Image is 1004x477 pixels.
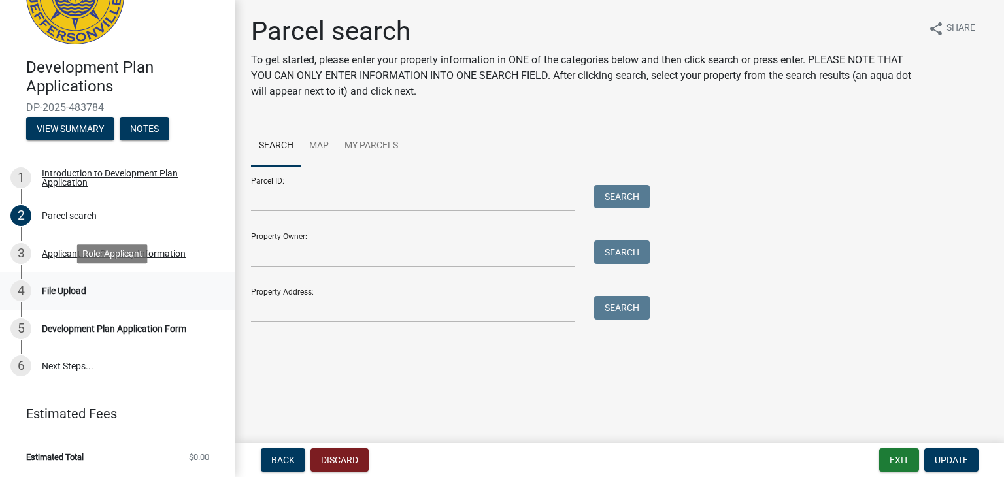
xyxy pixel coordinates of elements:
[26,58,225,96] h4: Development Plan Applications
[251,16,918,47] h1: Parcel search
[924,448,979,472] button: Update
[879,448,919,472] button: Exit
[42,286,86,295] div: File Upload
[310,448,369,472] button: Discard
[10,243,31,264] div: 3
[10,280,31,301] div: 4
[946,21,975,37] span: Share
[928,21,944,37] i: share
[935,455,968,465] span: Update
[120,124,169,135] wm-modal-confirm: Notes
[189,453,209,461] span: $0.00
[26,453,84,461] span: Estimated Total
[10,205,31,226] div: 2
[251,125,301,167] a: Search
[301,125,337,167] a: Map
[26,124,114,135] wm-modal-confirm: Summary
[10,355,31,376] div: 6
[42,249,186,258] div: Applicant and Property Information
[42,211,97,220] div: Parcel search
[251,52,918,99] p: To get started, please enter your property information in ONE of the categories below and then cl...
[271,455,295,465] span: Back
[10,167,31,188] div: 1
[918,16,986,41] button: shareShare
[337,125,406,167] a: My Parcels
[26,117,114,140] button: View Summary
[594,296,650,320] button: Search
[594,185,650,208] button: Search
[261,448,305,472] button: Back
[26,101,209,114] span: DP-2025-483784
[594,240,650,264] button: Search
[42,169,214,187] div: Introduction to Development Plan Application
[10,318,31,339] div: 5
[120,117,169,140] button: Notes
[77,244,148,263] div: Role: Applicant
[10,401,214,427] a: Estimated Fees
[42,324,186,333] div: Development Plan Application Form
